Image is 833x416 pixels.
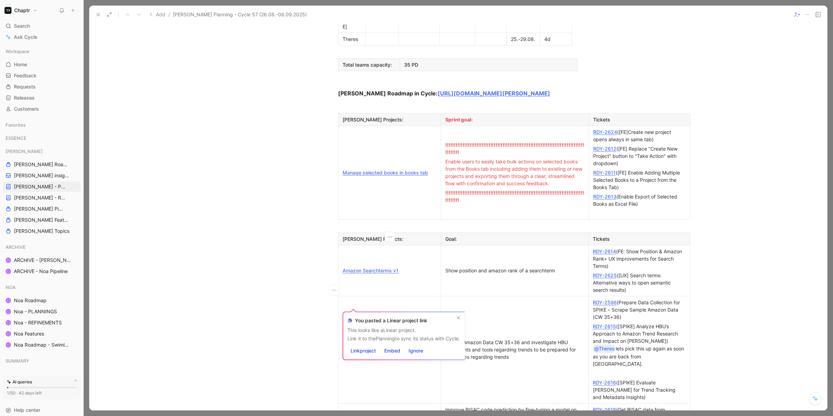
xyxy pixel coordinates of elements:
a: RDY-2615 [593,323,616,329]
h1: Chaptr [14,7,30,14]
div: 25.-29.08. [511,35,536,43]
div: Tickets [593,235,685,243]
div: ARCHIVEARCHIVE - [PERSON_NAME] PipelineARCHIVE - Noa Pipeline [3,242,81,277]
span: Customers [14,105,39,112]
header: You pasted a Linear project link [347,316,460,325]
span: Help center [14,407,40,413]
a: RDY-2612 [593,146,616,152]
div: SUMMARY [3,356,81,366]
span: [PERSON_NAME] Roadmap - open items [14,161,69,168]
div: ([SPIKE] Evaluate [PERSON_NAME] for Trend Tracking and Metadata Insights) [593,379,685,401]
span: [PERSON_NAME] Topics [14,228,69,235]
a: Releases [3,93,81,103]
a: Noa Roadmap - Swimlanes [3,340,81,350]
div: 1/50 · 42 days left [7,390,42,397]
button: Embed [381,346,403,356]
a: Manage selected books in books tab [343,170,428,176]
div: 35 PD [404,61,573,68]
div: 4d [544,35,567,43]
a: [PERSON_NAME] Topics [3,226,81,236]
div: ARCHIVE [3,242,81,252]
div: Show position and amazon rank of a searchterm [445,267,584,274]
a: Amazon Searchterms v1 [343,268,398,273]
span: [PERSON_NAME] - REFINEMENTS [14,194,67,201]
a: [PERSON_NAME] Roadmap - open items [3,159,81,170]
span: !!!!!!!!!!!!!!!!!!!!!!!!!!!!!!!!!!!!!!!!!!!!!!!!!!!!!!!!!!!!!!!!!!!!!!!!!!!!!!!!!!!!!!!! [445,142,584,155]
a: [PERSON_NAME] insights [3,170,81,181]
span: Noa - REFINEMENTS [14,319,62,326]
a: Ask Cycle [3,32,81,42]
span: !!!!!!!!!!!!!!!!!!!!!!!!!!!!!!!!!!!!!!!!!!!!!!!!!!!!!!!!!!!!!!!!!!!!!!!!!!!!!!!!!!!!!!!! [445,190,584,203]
span: Noa - PLANNINGS [14,308,57,315]
div: [PERSON_NAME] Projects: [343,116,437,123]
button: Ignore [405,346,426,356]
a: RDY-2624 [593,129,617,135]
div: SUMMARY [3,356,81,368]
span: Releases [14,94,35,101]
span: [PERSON_NAME] Features [14,217,71,223]
a: Feedback [3,70,81,81]
div: ESSENCE [3,133,81,145]
div: @Theres [594,345,614,353]
button: Add [148,10,167,19]
div: Help center [3,405,81,415]
span: Sprint goal: [445,117,473,122]
span: Noa Roadmap [14,297,47,304]
div: [PERSON_NAME][PERSON_NAME] Roadmap - open items[PERSON_NAME] insights[PERSON_NAME] - PLANNINGS[PE... [3,146,81,236]
div: Theres [343,35,361,43]
span: Ask Cycle [14,33,37,41]
span: ESSENCE [6,135,26,142]
a: ARCHIVE - [PERSON_NAME] Pipeline [3,255,81,265]
a: RDY-2625 [593,272,617,278]
div: Total teams capacity: [343,61,395,68]
div: Search [3,21,81,31]
a: [URL][DOMAIN_NAME][PERSON_NAME] [438,90,550,97]
div: [PERSON_NAME] Projects: [343,235,437,243]
span: Home [14,61,27,68]
a: Customers [3,104,81,114]
span: Embed [384,347,400,355]
div: Workspace [3,46,81,57]
span: NOA [6,284,16,291]
div: ([UX] Search terms: Alternative ways to open semantic search results) [593,272,685,294]
span: Requests [14,83,36,90]
div: Goal: [445,235,584,243]
div: (Enable Export of Selected Books as Excel File) [593,193,686,207]
a: Noa - PLANNINGS [3,306,81,317]
a: [PERSON_NAME] Features [3,215,81,225]
a: Noa Features [3,329,81,339]
a: Home [3,59,81,70]
div: This looks like a Linear project. Link it to the Planning to sync its status with Cycle. [347,326,460,343]
span: Enable users to easily take bulk actions on selected books from the Books tab including adding th... [445,159,584,186]
a: RDY-2618 [593,407,616,413]
span: [PERSON_NAME] insights [14,172,71,179]
span: Favorites [6,121,26,128]
a: RDY-2596 [593,299,617,305]
div: (FE: Show Position & Amazon Rank+ UX improvements for Search Terms) [593,248,685,270]
span: ARCHIVE - Noa Pipeline [14,268,68,275]
a: [PERSON_NAME] Pipeline [3,204,81,214]
div: (Prepare Data Collection for SPIKE – Scrape Sample Amazon Data (CW 35+36) [593,299,685,321]
span: Feedback [14,72,36,79]
div: ([SPIKE] Analyze HBU’s Approach to Amazon Trend Research and Impact on [PERSON_NAME]) lets pick t... [593,323,685,367]
div: NOA [3,282,81,292]
a: RDY-2614 [593,248,616,254]
a: BISAC - Custom model experiment [343,410,422,416]
span: Noa Roadmap - Swimlanes [14,341,71,348]
a: RDY-2611 [593,170,616,176]
span: [PERSON_NAME] Planning - Cycle 57 (26.08.-08.09.2025) [173,10,307,19]
div: ([FE] Enable Adding Multiple Selected Books to a Project from the Books Tab) [593,169,686,191]
a: Noa Roadmap [3,295,81,306]
div: Tickets [593,116,686,123]
button: Linkproject [347,346,379,356]
span: Link project [351,347,376,355]
a: ARCHIVE - Noa Pipeline [3,266,81,277]
strong: [PERSON_NAME] Roadmap in Cycle: [338,90,438,97]
span: Search [14,22,30,30]
div: AI queries [7,379,32,385]
div: Favorites [3,120,81,130]
button: ChaptrChaptr [3,6,39,15]
span: Workspace [6,48,30,55]
div: ([FE] Replace "Create New Project" button to "Take Action" with dropdown) [593,145,686,167]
